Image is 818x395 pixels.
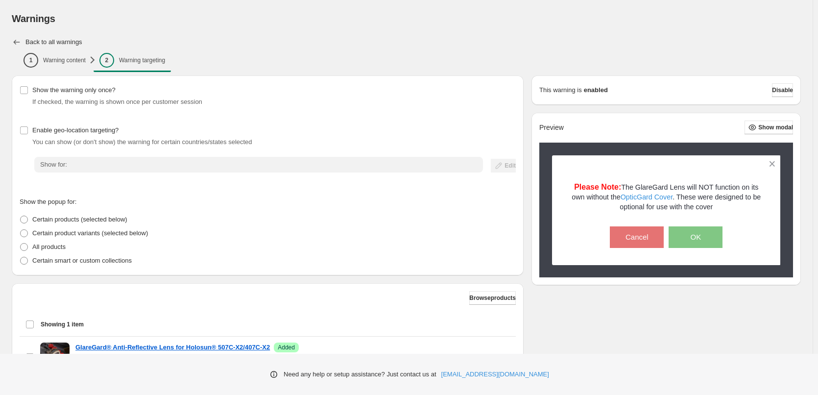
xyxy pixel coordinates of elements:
[43,56,86,64] p: Warning content
[772,83,793,97] button: Disable
[610,226,664,248] button: Cancel
[41,321,84,328] span: Showing 1 item
[621,193,673,201] a: OpticGard Cover
[40,161,67,168] span: Show for:
[669,226,722,248] button: OK
[32,86,116,94] span: Show the warning only once?
[469,291,516,305] button: Browseproducts
[24,53,38,68] div: 1
[32,126,119,134] span: Enable geo-location targeting?
[469,294,516,302] span: Browse products
[25,38,82,46] h2: Back to all warnings
[32,242,66,252] p: All products
[32,256,132,266] p: Certain smart or custom collections
[539,123,564,132] h2: Preview
[572,183,761,211] span: The GlareGard Lens will NOT function on its own without the . These were designed to be optional ...
[278,344,295,351] span: Added
[32,138,252,146] span: You can show (or don't show) the warning for certain countries/states selected
[32,216,127,223] span: Certain products (selected below)
[574,183,621,191] span: Please Note:
[119,56,165,64] p: Warning targeting
[758,123,793,131] span: Show modal
[441,370,549,379] a: [EMAIL_ADDRESS][DOMAIN_NAME]
[20,198,76,205] span: Show the popup for:
[584,85,608,95] strong: enabled
[539,85,582,95] p: This warning is
[745,121,793,134] button: Show modal
[32,98,202,105] span: If checked, the warning is shown once per customer session
[40,343,70,372] img: GlareGard® Anti-Reflective Lens for Holosun® 507C-X2/407C-X2
[772,86,793,94] span: Disable
[12,13,55,24] span: Warnings
[75,343,270,352] a: GlareGard® Anti-Reflective Lens for Holosun® 507C-X2/407C-X2
[99,53,114,68] div: 2
[32,229,148,237] span: Certain product variants (selected below)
